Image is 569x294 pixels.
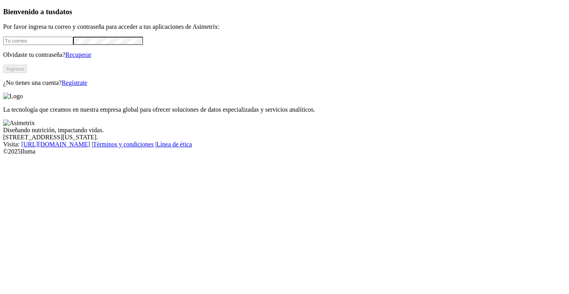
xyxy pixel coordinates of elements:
a: Línea de ética [156,141,192,148]
a: Recuperar [65,51,91,58]
h3: Bienvenido a tus [3,7,566,16]
a: [URL][DOMAIN_NAME] [21,141,90,148]
span: datos [55,7,72,16]
a: Términos y condiciones [93,141,154,148]
div: [STREET_ADDRESS][US_STATE]. [3,134,566,141]
input: Tu correo [3,37,73,45]
div: © 2025 Iluma [3,148,566,155]
p: Olvidaste tu contraseña? [3,51,566,58]
p: La tecnología que creamos en nuestra empresa global para ofrecer soluciones de datos especializad... [3,106,566,113]
a: Regístrate [62,79,87,86]
div: Visita : | | [3,141,566,148]
p: Por favor ingresa tu correo y contraseña para acceder a tus aplicaciones de Asimetrix: [3,23,566,30]
button: Ingresa [3,65,27,73]
div: Diseñando nutrición, impactando vidas. [3,127,566,134]
p: ¿No tienes una cuenta? [3,79,566,86]
img: Logo [3,93,23,100]
img: Asimetrix [3,120,35,127]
